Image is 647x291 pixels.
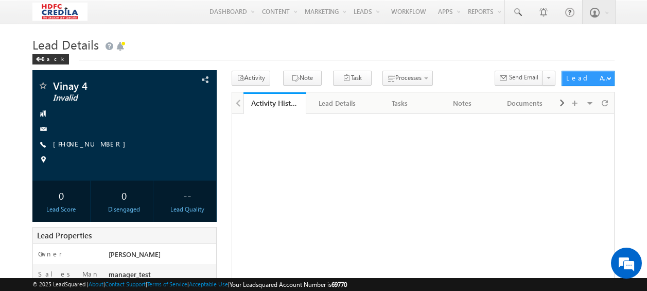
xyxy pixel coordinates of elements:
[38,269,99,288] label: Sales Manager
[32,3,88,21] img: Custom Logo
[377,97,422,109] div: Tasks
[109,250,161,258] span: [PERSON_NAME]
[147,281,187,287] a: Terms of Service
[32,36,99,53] span: Lead Details
[232,71,270,86] button: Activity
[331,281,347,288] span: 69770
[106,269,216,284] div: manager_test
[53,139,131,148] a: [PHONE_NUMBER]
[53,93,166,103] span: Invalid
[502,97,548,109] div: Documents
[251,98,299,108] div: Activity History
[243,92,306,113] li: Activity History
[440,97,485,109] div: Notes
[230,281,347,288] span: Your Leadsquared Account Number is
[98,186,150,205] div: 0
[105,281,146,287] a: Contact Support
[89,281,103,287] a: About
[431,92,494,114] a: Notes
[314,97,360,109] div: Lead Details
[161,186,213,205] div: --
[38,249,62,258] label: Owner
[369,92,431,114] a: Tasks
[37,230,92,240] span: Lead Properties
[333,71,372,86] button: Task
[382,71,433,86] button: Processes
[395,74,422,82] span: Processes
[495,71,543,86] button: Send Email
[53,80,166,91] span: Vinay 4
[243,92,306,114] a: Activity History
[161,205,213,214] div: Lead Quality
[566,73,610,83] div: Lead Actions
[494,92,557,114] a: Documents
[509,73,538,82] span: Send Email
[283,71,322,86] button: Note
[98,205,150,214] div: Disengaged
[189,281,228,287] a: Acceptable Use
[32,280,347,289] span: © 2025 LeadSquared | | | | |
[306,92,369,114] a: Lead Details
[32,54,74,62] a: Back
[562,71,615,86] button: Lead Actions
[35,186,88,205] div: 0
[32,54,69,64] div: Back
[35,205,88,214] div: Lead Score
